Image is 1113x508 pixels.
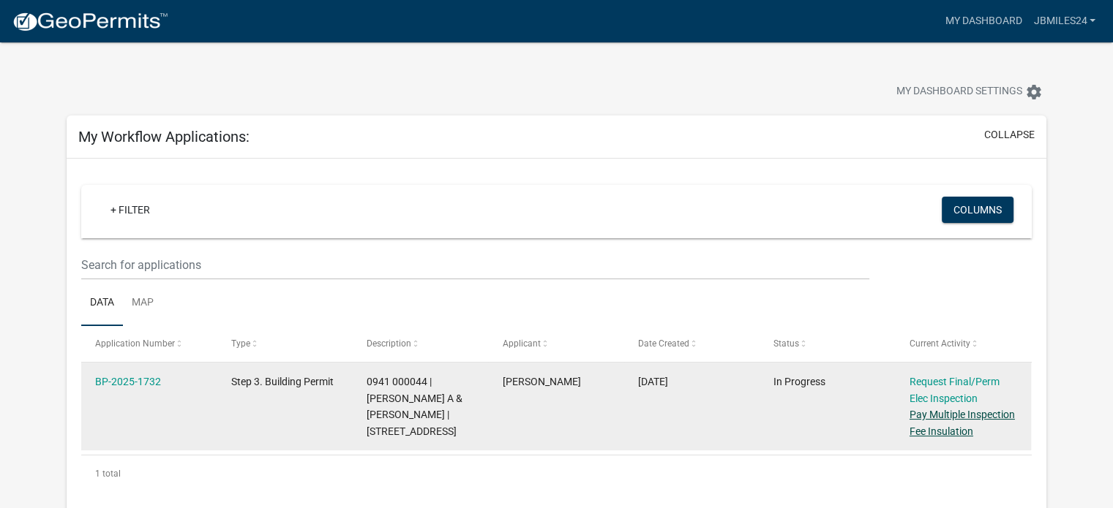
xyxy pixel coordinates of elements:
input: Search for applications [81,250,869,280]
a: Request Final/Perm Elec Inspection [910,376,1000,404]
span: Status [773,338,799,349]
datatable-header-cell: Applicant [488,326,623,361]
span: Type [231,338,250,349]
span: 01/13/2025 [638,376,668,387]
button: collapse [984,127,1035,143]
span: In Progress [773,376,825,387]
datatable-header-cell: Description [353,326,488,361]
span: Description [367,338,411,349]
span: 0941 000044 | HITCHCOCK JENNIFER A & JESSICA B MILES | 7710 WEST POINT RD [367,376,462,437]
a: Data [81,280,123,327]
span: My Dashboard Settings [896,83,1022,101]
span: Jessica Brooke Miles [503,376,581,387]
span: Application Number [95,338,175,349]
a: My Dashboard [939,7,1027,35]
h5: My Workflow Applications: [78,128,250,145]
a: Map [123,280,162,327]
div: collapse [67,159,1046,507]
i: settings [1025,83,1043,101]
span: Step 3. Building Permit [231,376,334,387]
div: 1 total [81,455,1032,492]
a: + Filter [99,197,162,223]
a: jbmiles24 [1027,7,1101,35]
span: Date Created [638,338,689,349]
a: BP-2025-1732 [95,376,161,387]
span: Current Activity [910,338,970,349]
datatable-header-cell: Type [217,326,352,361]
datatable-header-cell: Current Activity [896,326,1031,361]
button: My Dashboard Settingssettings [885,77,1054,106]
datatable-header-cell: Status [760,326,895,361]
span: Applicant [503,338,541,349]
datatable-header-cell: Date Created [624,326,760,361]
button: Columns [942,197,1013,223]
datatable-header-cell: Application Number [81,326,217,361]
a: Pay Multiple Inspection Fee Insulation [910,409,1015,437]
